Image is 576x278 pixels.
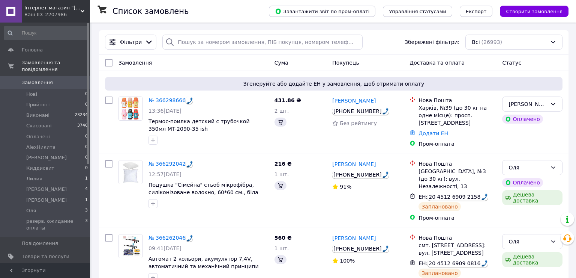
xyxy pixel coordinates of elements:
[332,172,389,178] span: [PHONE_NUMBER]
[186,97,193,104] div: Call: 366298666
[332,108,389,114] span: [PHONE_NUMBER]
[481,260,487,267] img: hfpfyWBK5wQHBAGPgDf9c6qAYOxxMAAAAASUVORK5CYII=
[26,112,49,119] span: Виконані
[26,144,55,151] span: AlexНикита
[427,193,488,201] div: Call: 20 4512 6909 2158
[22,253,69,260] span: Товари та послуги
[481,39,502,45] span: (26993)
[340,120,377,126] span: Без рейтингу
[26,154,67,161] span: [PERSON_NAME]
[274,97,301,103] span: 431.86 ₴
[148,235,186,241] a: № 366262046
[187,161,193,168] img: hfpfyWBK5wQHBAGPgDf9c6qAYOxxMAAAAASUVORK5CYII=
[162,35,362,50] input: Пошук за номером замовлення, ПІБ покупця, номером телефону, Email, номером накладної
[112,7,189,16] h1: Список замовлень
[466,9,487,14] span: Експорт
[418,130,448,136] a: Додати ЕН
[418,140,496,148] div: Пром-оплата
[148,97,186,103] a: № 366298666
[274,108,289,114] span: 2 шт.
[418,168,496,190] div: [GEOGRAPHIC_DATA], №3 (до 30 кг): вул. Незалежності, 13
[85,144,88,151] span: 0
[500,6,568,17] button: Створити замовлення
[274,171,289,177] span: 1 шт.
[418,214,496,222] div: Пром-оплата
[382,171,388,178] img: hfpfyWBK5wQHBAGPgDf9c6qAYOxxMAAAAASUVORK5CYII=
[332,107,389,115] div: Call: +380 66 333 80 53
[427,260,488,267] div: Call: 20 4512 6909 0816
[148,108,181,114] span: 13:36[DATE]
[389,9,446,14] span: Управління статусами
[418,202,461,211] div: Заплановано
[186,160,193,168] div: Call: 366292042
[119,234,142,258] img: Фото товару
[502,190,562,205] div: Дешева доставка
[26,207,36,214] span: Оля
[418,260,488,266] span: ЕН:
[148,256,259,277] a: Автомат 2 кольори, акумулятор 7,4V, автоматичний та механічний принципи роботи, стріляє орбізами,...
[75,112,88,119] span: 23234
[508,237,547,246] div: Оля
[405,38,459,46] span: Збережені фільтри:
[26,197,67,204] span: [PERSON_NAME]
[24,5,81,11] span: Інтернет-магазин "IRISHOP.COM.UA"
[502,252,562,267] div: Дешева доставка
[418,269,461,278] div: Заплановано
[26,165,54,172] span: Киддисвит
[118,234,142,258] a: Фото товару
[85,165,88,172] span: 0
[275,8,369,15] span: Завантажити звіт по пром-оплаті
[332,97,376,104] a: [PERSON_NAME]
[85,207,88,214] span: 3
[85,154,88,161] span: 0
[502,60,521,66] span: Статус
[22,59,90,73] span: Замовлення та повідомлення
[4,26,88,40] input: Пошук
[383,6,452,17] button: Управління статусами
[332,246,389,252] span: [PHONE_NUMBER]
[340,184,351,190] span: 91%
[418,234,496,242] div: Нова Пошта
[506,9,562,14] span: Створити замовлення
[77,122,88,129] span: 3746
[108,80,559,88] span: Згенеруйте або додайте ЕН у замовлення, щоб отримати оплату
[118,160,142,184] a: Фото товару
[85,101,88,108] span: 0
[148,182,258,203] a: Подушка "Сімейна" стьоб мікрофібра, силіконізоване волокно, 60*60 см., біла "Homefort" /1/ 301001...
[508,163,547,172] div: Оля
[85,133,88,140] span: 0
[332,171,389,178] div: Call: +380 67 897 22 43
[418,242,496,257] div: смт. [STREET_ADDRESS]: вул. [STREET_ADDRESS]
[85,218,88,231] span: 3
[269,6,375,17] button: Завантажити звіт по пром-оплаті
[274,60,288,66] span: Cума
[332,245,389,252] div: Call: +380 68 055 18 87
[274,235,292,241] span: 560 ₴
[26,91,37,98] span: Нові
[481,193,487,200] img: hfpfyWBK5wQHBAGPgDf9c6qAYOxxMAAAAASUVORK5CYII=
[382,245,388,252] img: hfpfyWBK5wQHBAGPgDf9c6qAYOxxMAAAAASUVORK5CYII=
[382,108,388,115] img: hfpfyWBK5wQHBAGPgDf9c6qAYOxxMAAAAASUVORK5CYII=
[332,160,376,168] a: [PERSON_NAME]
[85,186,88,193] span: 4
[472,38,480,46] span: Всі
[274,161,292,167] span: 216 ₴
[502,178,543,187] div: Оплачено
[186,234,193,242] div: Call: 366262046
[148,161,186,167] a: № 366292042
[26,101,49,108] span: Прийняті
[418,160,496,168] div: Нова Пошта
[409,60,465,66] span: Доставка та оплата
[22,79,53,86] span: Замовлення
[85,175,88,182] span: 1
[508,100,547,108] div: Марина
[118,60,152,66] span: Замовлення
[340,258,355,264] span: 100%
[22,240,58,247] span: Повідомлення
[460,6,493,17] button: Експорт
[119,160,142,184] img: Фото товару
[22,47,43,53] span: Головна
[85,91,88,98] span: 0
